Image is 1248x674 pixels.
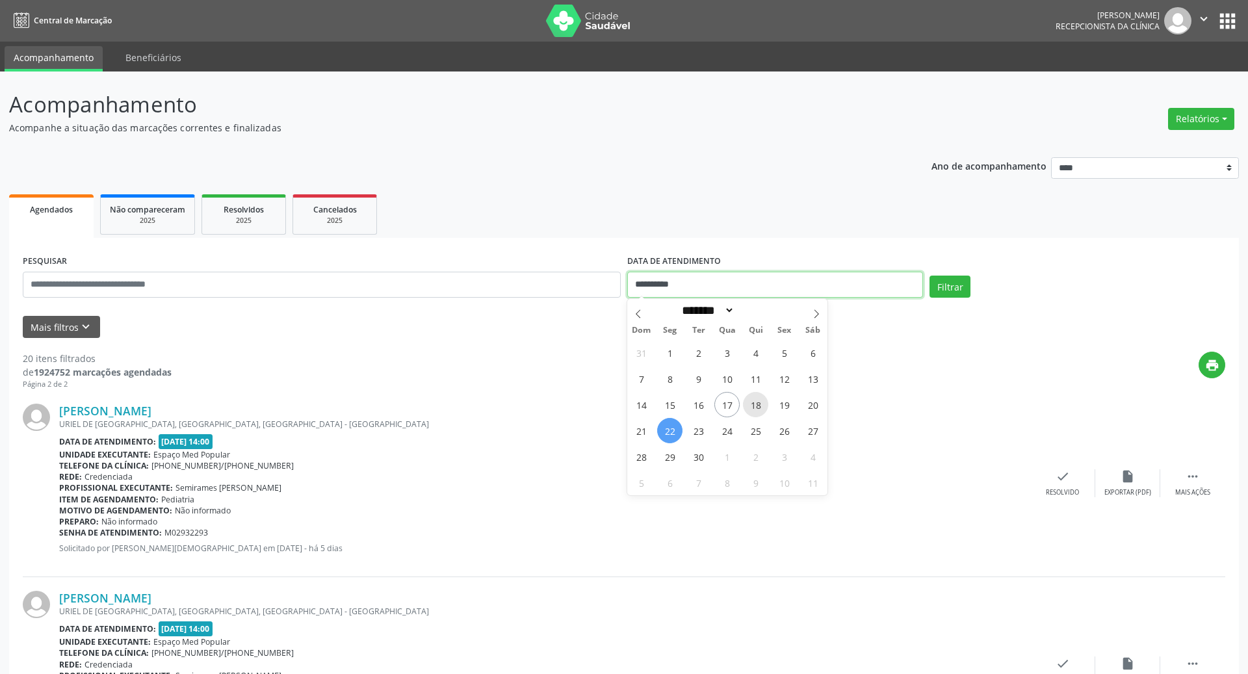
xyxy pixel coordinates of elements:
select: Month [677,304,734,317]
span: Outubro 4, 2025 [800,444,825,469]
button: Filtrar [929,276,970,298]
span: Central de Marcação [34,15,112,26]
div: de [23,365,172,379]
span: Outubro 6, 2025 [657,470,682,495]
span: Agosto 31, 2025 [629,340,654,365]
b: Rede: [59,471,82,482]
div: 20 itens filtrados [23,352,172,365]
span: Outubro 10, 2025 [772,470,797,495]
div: Página 2 de 2 [23,379,172,390]
b: Preparo: [59,516,99,527]
label: DATA DE ATENDIMENTO [627,252,721,272]
i: keyboard_arrow_down [79,320,93,334]
span: [PHONE_NUMBER]/[PHONE_NUMBER] [151,647,294,658]
div: Exportar (PDF) [1104,488,1151,497]
img: img [1164,7,1191,34]
span: Pediatria [161,494,194,505]
span: Outubro 9, 2025 [743,470,768,495]
span: Outubro 2, 2025 [743,444,768,469]
i:  [1186,469,1200,484]
a: [PERSON_NAME] [59,591,151,605]
b: Telefone da clínica: [59,460,149,471]
span: Semirames [PERSON_NAME] [175,482,281,493]
span: Qui [742,326,770,335]
span: Setembro 22, 2025 [657,418,682,443]
span: Espaço Med Popular [153,449,230,460]
span: Setembro 1, 2025 [657,340,682,365]
b: Telefone da clínica: [59,647,149,658]
i:  [1197,12,1211,26]
div: Resolvido [1046,488,1079,497]
span: Setembro 29, 2025 [657,444,682,469]
span: Credenciada [84,471,133,482]
span: Outubro 11, 2025 [800,470,825,495]
span: M02932293 [164,527,208,538]
span: Setembro 12, 2025 [772,366,797,391]
img: img [23,404,50,431]
span: Setembro 30, 2025 [686,444,711,469]
span: Setembro 27, 2025 [800,418,825,443]
span: Setembro 2, 2025 [686,340,711,365]
span: Setembro 25, 2025 [743,418,768,443]
span: Setembro 8, 2025 [657,366,682,391]
i: insert_drive_file [1121,656,1135,671]
span: Setembro 21, 2025 [629,418,654,443]
span: Setembro 15, 2025 [657,392,682,417]
span: Credenciada [84,659,133,670]
span: [DATE] 14:00 [159,621,213,636]
span: Setembro 3, 2025 [714,340,740,365]
span: Setembro 20, 2025 [800,392,825,417]
span: Setembro 23, 2025 [686,418,711,443]
span: Sáb [799,326,827,335]
i: check [1056,469,1070,484]
span: Setembro 4, 2025 [743,340,768,365]
p: Solicitado por [PERSON_NAME][DEMOGRAPHIC_DATA] em [DATE] - há 5 dias [59,543,1030,554]
b: Data de atendimento: [59,436,156,447]
i: insert_drive_file [1121,469,1135,484]
span: [DATE] 14:00 [159,434,213,449]
span: Cancelados [313,204,357,215]
button: Mais filtroskeyboard_arrow_down [23,316,100,339]
p: Acompanhe a situação das marcações correntes e finalizadas [9,121,870,135]
b: Unidade executante: [59,636,151,647]
span: Setembro 11, 2025 [743,366,768,391]
span: Setembro 6, 2025 [800,340,825,365]
div: URIEL DE [GEOGRAPHIC_DATA], [GEOGRAPHIC_DATA], [GEOGRAPHIC_DATA] - [GEOGRAPHIC_DATA] [59,419,1030,430]
span: Setembro 19, 2025 [772,392,797,417]
button: print [1199,352,1225,378]
span: Setembro 28, 2025 [629,444,654,469]
strong: 1924752 marcações agendadas [34,366,172,378]
div: 2025 [211,216,276,226]
a: [PERSON_NAME] [59,404,151,418]
a: Beneficiários [116,46,190,69]
b: Profissional executante: [59,482,173,493]
span: Outubro 3, 2025 [772,444,797,469]
p: Ano de acompanhamento [931,157,1046,174]
i: print [1205,358,1219,372]
span: Setembro 7, 2025 [629,366,654,391]
span: [PHONE_NUMBER]/[PHONE_NUMBER] [151,460,294,471]
span: Não informado [175,505,231,516]
div: URIEL DE [GEOGRAPHIC_DATA], [GEOGRAPHIC_DATA], [GEOGRAPHIC_DATA] - [GEOGRAPHIC_DATA] [59,606,1030,617]
span: Setembro 10, 2025 [714,366,740,391]
b: Data de atendimento: [59,623,156,634]
span: Setembro 18, 2025 [743,392,768,417]
span: Setembro 24, 2025 [714,418,740,443]
i: check [1056,656,1070,671]
span: Outubro 1, 2025 [714,444,740,469]
span: Não compareceram [110,204,185,215]
span: Ter [684,326,713,335]
div: 2025 [302,216,367,226]
input: Year [734,304,777,317]
span: Setembro 14, 2025 [629,392,654,417]
a: Acompanhamento [5,46,103,71]
span: Não informado [101,516,157,527]
button: Relatórios [1168,108,1234,130]
span: Seg [656,326,684,335]
span: Setembro 9, 2025 [686,366,711,391]
i:  [1186,656,1200,671]
span: Setembro 17, 2025 [714,392,740,417]
div: Mais ações [1175,488,1210,497]
span: Espaço Med Popular [153,636,230,647]
span: Setembro 5, 2025 [772,340,797,365]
